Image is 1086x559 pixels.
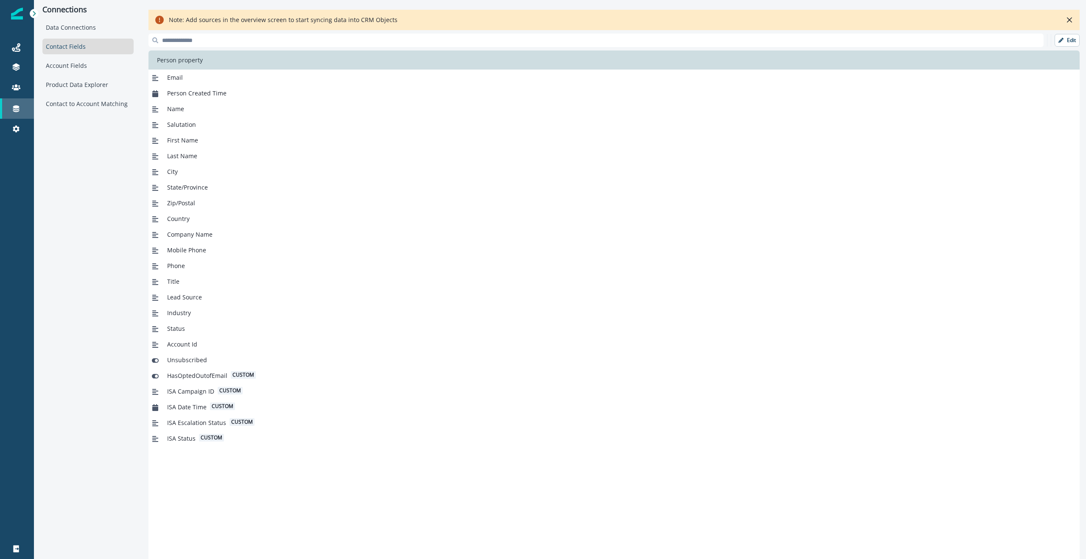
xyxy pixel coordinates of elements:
span: Unsubscribed [167,355,207,364]
span: Title [167,277,179,286]
p: Edit [1067,37,1076,43]
span: Country [167,214,190,223]
span: Person Created Time [167,89,227,98]
span: Salutation [167,120,196,129]
span: custom [231,371,256,379]
span: Account Id [167,340,197,349]
div: Product Data Explorer [42,77,134,92]
span: Company Name [167,230,213,239]
span: custom [199,434,224,442]
span: custom [230,418,255,426]
span: Zip/Postal [167,198,195,207]
span: custom [218,387,243,394]
span: ISA Date Time [167,402,207,411]
span: City [167,167,178,176]
span: ISA Escalation Status [167,418,226,427]
span: State/Province [167,183,208,192]
button: Edit [1055,34,1080,47]
span: First Name [167,136,198,145]
span: Phone [167,261,185,270]
span: Email [167,73,183,82]
button: Close [1063,13,1076,27]
span: HasOptedOutofEmail [167,371,227,380]
div: Account Fields [42,58,134,73]
p: Connections [42,5,134,14]
span: ISA Campaign ID [167,387,214,396]
div: Contact to Account Matching [42,96,134,112]
p: Person property [154,56,206,64]
span: Name [167,104,184,113]
div: Note: Add sources in the overview screen to start syncing data into CRM Objects [169,15,397,25]
span: Status [167,324,185,333]
span: custom [210,402,235,410]
span: Industry [167,308,191,317]
span: Mobile Phone [167,246,206,254]
img: Inflection [11,8,23,20]
div: Data Connections [42,20,134,35]
span: Last Name [167,151,197,160]
span: ISA Status [167,434,196,443]
div: Contact Fields [42,39,134,54]
span: Lead Source [167,293,202,302]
